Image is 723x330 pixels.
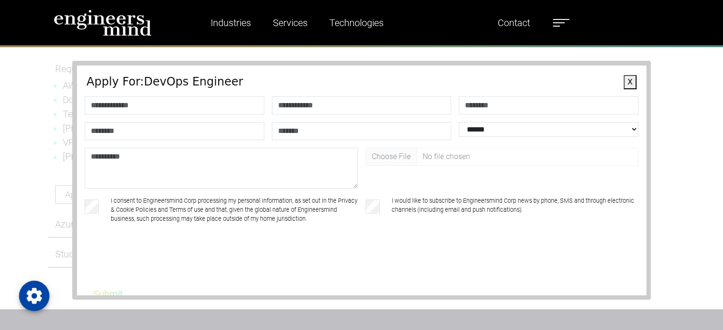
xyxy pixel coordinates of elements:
button: X [624,75,636,89]
h4: Apply For: DevOps Engineer [87,75,636,89]
a: Contact [494,12,534,34]
label: I consent to Engineersmind Corp processing my personal information, as set out in the Privacy & C... [111,196,357,224]
img: logo [54,9,152,36]
a: Industries [207,12,255,34]
a: Technologies [326,12,387,34]
iframe: reCAPTCHA [87,247,231,284]
a: Services [269,12,311,34]
label: I would like to subscribe to Engineersmind Corp news by phone, SMS and through electronic channel... [392,196,638,224]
